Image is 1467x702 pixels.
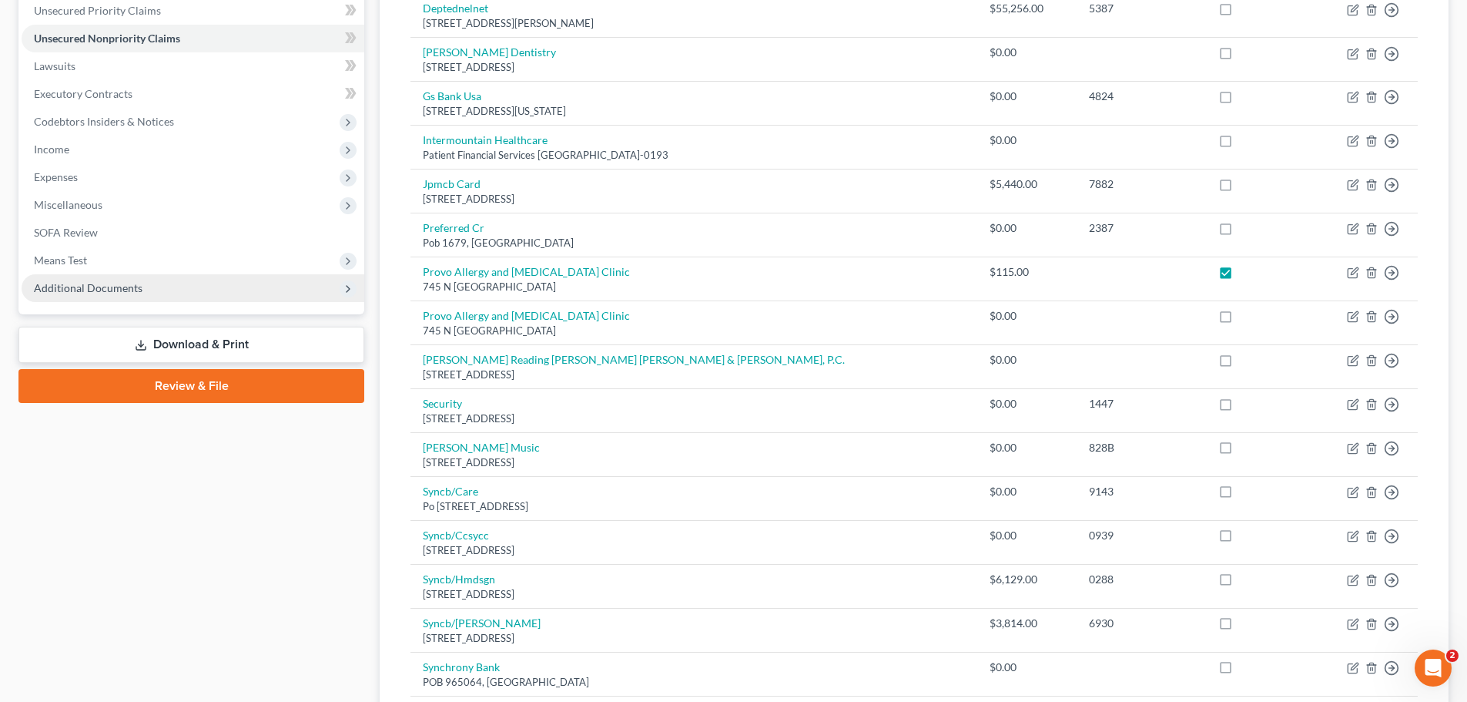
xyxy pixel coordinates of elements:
[34,226,98,239] span: SOFA Review
[423,587,965,602] div: [STREET_ADDRESS]
[990,176,1064,192] div: $5,440.00
[34,115,174,128] span: Codebtors Insiders & Notices
[990,352,1064,368] div: $0.00
[1089,528,1193,543] div: 0939
[423,411,965,426] div: [STREET_ADDRESS]
[1089,220,1193,236] div: 2387
[990,440,1064,455] div: $0.00
[34,32,180,45] span: Unsecured Nonpriority Claims
[423,616,541,630] a: Syncb/[PERSON_NAME]
[990,528,1064,543] div: $0.00
[423,221,484,234] a: Preferred Cr
[990,133,1064,148] div: $0.00
[34,59,75,72] span: Lawsuits
[423,573,495,586] a: Syncb/Hmdsgn
[1089,89,1193,104] div: 4824
[1089,616,1193,631] div: 6930
[18,369,364,403] a: Review & File
[423,177,481,190] a: Jpmcb Card
[18,327,364,363] a: Download & Print
[1089,484,1193,499] div: 9143
[34,87,132,100] span: Executory Contracts
[423,104,965,119] div: [STREET_ADDRESS][US_STATE]
[1415,650,1452,687] iframe: Intercom live chat
[423,265,630,278] a: Provo Allergy and [MEDICAL_DATA] Clinic
[423,89,481,102] a: Gs Bank Usa
[423,236,965,250] div: Pob 1679, [GEOGRAPHIC_DATA]
[1089,1,1193,16] div: 5387
[1089,572,1193,587] div: 0288
[423,485,478,498] a: Syncb/Care
[22,52,364,80] a: Lawsuits
[34,254,87,267] span: Means Test
[423,631,965,646] div: [STREET_ADDRESS]
[423,543,965,558] div: [STREET_ADDRESS]
[34,143,69,156] span: Income
[22,219,364,247] a: SOFA Review
[990,1,1064,16] div: $55,256.00
[990,616,1064,631] div: $3,814.00
[423,675,965,690] div: POB 965064, [GEOGRAPHIC_DATA]
[423,280,965,294] div: 745 N [GEOGRAPHIC_DATA]
[423,60,965,75] div: [STREET_ADDRESS]
[990,220,1064,236] div: $0.00
[423,309,630,322] a: Provo Allergy and [MEDICAL_DATA] Clinic
[1089,396,1193,411] div: 1447
[34,198,102,211] span: Miscellaneous
[423,368,965,382] div: [STREET_ADDRESS]
[34,170,78,183] span: Expenses
[423,45,556,59] a: [PERSON_NAME] Dentistry
[423,2,488,15] a: Deptednelnet
[423,324,965,338] div: 745 N [GEOGRAPHIC_DATA]
[423,148,965,163] div: Patient Financial Services [GEOGRAPHIC_DATA]-0193
[423,192,965,207] div: [STREET_ADDRESS]
[423,441,540,454] a: [PERSON_NAME] Music
[423,133,548,146] a: Intermountain Healthcare
[423,529,489,542] a: Syncb/Ccsycc
[990,396,1064,411] div: $0.00
[423,499,965,514] div: Po [STREET_ADDRESS]
[990,264,1064,280] div: $115.00
[22,25,364,52] a: Unsecured Nonpriority Claims
[423,353,845,366] a: [PERSON_NAME] Reading [PERSON_NAME] [PERSON_NAME] & [PERSON_NAME], P.C.
[990,484,1064,499] div: $0.00
[423,16,965,31] div: [STREET_ADDRESS][PERSON_NAME]
[34,281,142,294] span: Additional Documents
[34,4,161,17] span: Unsecured Priority Claims
[22,80,364,108] a: Executory Contracts
[990,572,1064,587] div: $6,129.00
[990,45,1064,60] div: $0.00
[1089,176,1193,192] div: 7882
[990,89,1064,104] div: $0.00
[423,660,500,673] a: Synchrony Bank
[1089,440,1193,455] div: 828B
[423,455,965,470] div: [STREET_ADDRESS]
[990,308,1064,324] div: $0.00
[1446,650,1459,662] span: 2
[990,660,1064,675] div: $0.00
[423,397,462,410] a: Security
